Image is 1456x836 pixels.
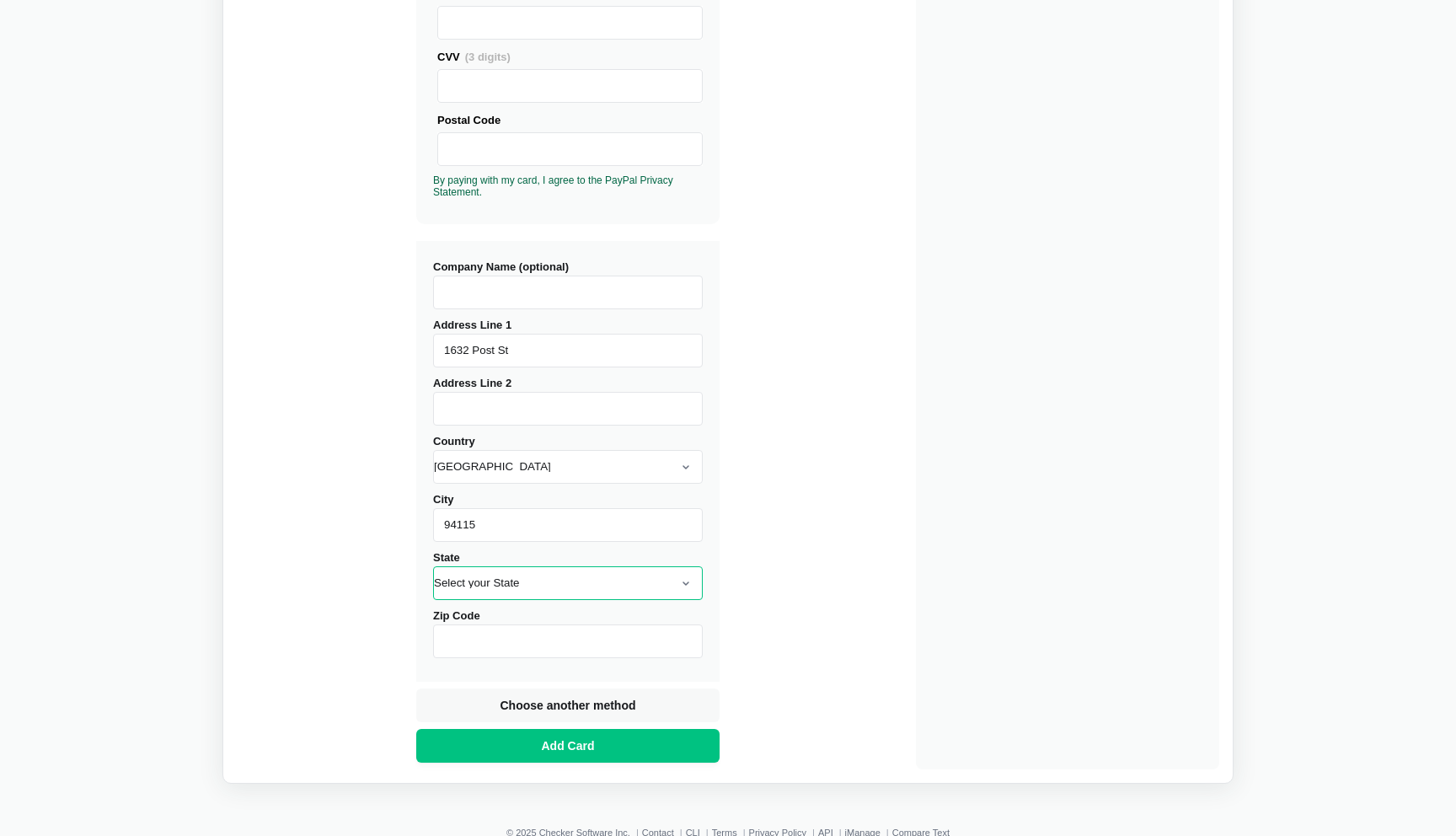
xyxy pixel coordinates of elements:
label: State [433,551,703,600]
input: Company Name (optional) [433,276,703,309]
span: (3 digits) [465,51,511,63]
iframe: Secure Credit Card Frame - Postal Code [445,133,695,165]
span: Choose another method [496,697,639,714]
input: Address Line 1 [433,334,703,367]
input: City [433,508,703,542]
span: Add Card [538,737,598,754]
input: Zip Code [433,624,703,658]
label: Company Name (optional) [433,260,703,309]
div: Postal Code [437,111,703,129]
a: By paying with my card, I agree to the PayPal Privacy Statement. [433,174,673,198]
div: CVV [437,48,703,66]
input: Address Line 2 [433,392,703,426]
button: Choose another method [416,689,720,722]
select: State [433,566,703,600]
label: Address Line 1 [433,319,703,367]
label: City [433,493,703,542]
label: Address Line 2 [433,377,703,426]
iframe: Secure Credit Card Frame - CVV [445,70,695,102]
label: Zip Code [433,609,703,658]
select: Country [433,450,703,484]
button: Add Card [416,729,720,763]
iframe: Secure Credit Card Frame - Expiration Date [445,7,695,39]
label: Country [433,435,703,484]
